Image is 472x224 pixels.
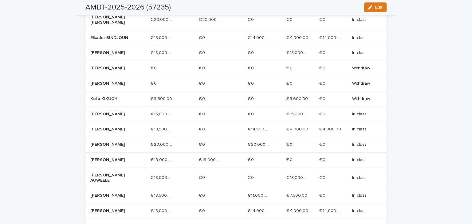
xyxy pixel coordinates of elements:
p: In class [352,175,377,180]
tr: [PERSON_NAME]€ 0€ 0 € 0€ 0 € 0€ 0 € 0€ 0 € 0€ 0 Withdraw [85,61,387,76]
p: € 14,000.00 [248,207,271,214]
p: € 15,000.00 [151,110,174,117]
p: In class [352,112,377,117]
p: € 18,000.00 [151,34,174,41]
p: € 0 [319,16,327,22]
p: [PERSON_NAME] [PERSON_NAME] [90,15,134,25]
p: € 18,500.00 [151,126,174,132]
p: € 3,600.00 [151,95,173,102]
p: € 0 [319,192,327,198]
p: [PERSON_NAME] [90,157,134,163]
p: € 15,000.00 [286,110,309,117]
p: € 0 [199,126,206,132]
p: € 18,000.00 [151,207,174,214]
p: € 0 [319,49,327,56]
p: € 0 [286,141,294,147]
p: € 0 [319,110,327,117]
p: € 4,000.00 [286,34,309,41]
p: € 0 [319,156,327,163]
p: € 0 [319,174,327,180]
tr: Kota KIKUCHI€ 3,600.00€ 3,600.00 € 0€ 0 € 0€ 0 € 3,600.00€ 3,600.00 € 0€ 0 Withdraw [85,91,387,106]
p: Kota KIKUCHI [90,96,134,102]
p: € 18,500.00 [151,192,174,198]
p: € 4,000.00 [286,126,309,132]
p: € 0 [199,141,206,147]
tr: [PERSON_NAME]€ 18,500.00€ 18,500.00 € 0€ 0 € 11,000.00€ 11,000.00 € 7,500.00€ 7,500.00 € 0€ 0 In ... [85,188,387,203]
p: € 0 [319,141,327,147]
p: In class [352,50,377,56]
p: In class [352,35,377,41]
p: [PERSON_NAME] AUWEELE [90,173,134,183]
p: € 14,000.00 [248,34,271,41]
p: € 0 [248,16,255,22]
tr: [PERSON_NAME] AUWEELE€ 18,000.00€ 18,000.00 € 0€ 0 € 0€ 0 € 18,000.00€ 18,000.00 € 0€ 0 In class [85,168,387,188]
tr: [PERSON_NAME]€ 19,000.00€ 19,000.00 € 19,000.00€ 19,000.00 € 0€ 0 € 0€ 0 € 0€ 0 In class [85,152,387,168]
p: € 0 [286,16,294,22]
tr: [PERSON_NAME]€ 18,000.00€ 18,000.00 € 0€ 0 € 0€ 0 € 18,000.00€ 18,000.00 € 0€ 0 In class [85,45,387,61]
p: € 0 [286,64,294,71]
p: € 18,000.00 [286,174,309,180]
p: € 0 [286,156,294,163]
p: [PERSON_NAME] [90,127,134,132]
p: In class [352,208,377,214]
p: € 0 [199,95,206,102]
tr: [PERSON_NAME]€ 20,000.00€ 20,000.00 € 0€ 0 € 20,000.00€ 20,000.00 € 0€ 0 € 0€ 0 In class [85,137,387,153]
p: € 0 [248,80,255,86]
p: € 18,000.00 [151,174,174,180]
p: € 19,000.00 [199,156,222,163]
p: € 14,000.00 [319,207,342,214]
p: € 19,000.00 [151,156,174,163]
p: € 14,500.00 [248,126,271,132]
p: € 0 [319,80,327,86]
p: € 0 [199,192,206,198]
p: [PERSON_NAME] [90,208,134,214]
p: [PERSON_NAME] [90,66,134,71]
p: [PERSON_NAME] [90,112,134,117]
p: [PERSON_NAME] [90,142,134,147]
p: € 0 [286,80,294,86]
p: € 0 [319,64,327,71]
p: In class [352,142,377,147]
tr: [PERSON_NAME]€ 15,000.00€ 15,000.00 € 0€ 0 € 0€ 0 € 15,000.00€ 15,000.00 € 0€ 0 In class [85,106,387,122]
p: € 3,600.00 [286,95,309,102]
p: € 0 [199,207,206,214]
p: In class [352,157,377,163]
p: [PERSON_NAME] [90,193,134,198]
p: In class [352,193,377,198]
p: [PERSON_NAME] [90,50,134,56]
p: € 0 [199,110,206,117]
p: € 11,000.00 [248,192,271,198]
p: € 7,500.00 [286,192,309,198]
button: Edit [364,2,387,12]
p: Withdraw [352,96,377,102]
p: € 0 [151,80,158,86]
p: € 18,000.00 [286,49,309,56]
p: € 20,000.00 [199,16,222,22]
p: € 18,000.00 [151,49,174,56]
p: Withdraw [352,66,377,71]
p: € 4,900.00 [319,126,342,132]
tr: [PERSON_NAME]€ 0€ 0 € 0€ 0 € 0€ 0 € 0€ 0 € 0€ 0 Withdraw [85,76,387,91]
span: Edit [375,5,383,10]
p: In class [352,17,377,22]
tr: [PERSON_NAME]€ 18,500.00€ 18,500.00 € 0€ 0 € 14,500.00€ 14,500.00 € 4,000.00€ 4,000.00 € 4,900.00... [85,122,387,137]
p: € 0 [248,64,255,71]
p: € 0 [151,64,158,71]
tr: [PERSON_NAME]€ 18,000.00€ 18,000.00 € 0€ 0 € 14,000.00€ 14,000.00 € 4,000.00€ 4,000.00 € 14,000.0... [85,203,387,219]
p: € 20,000.00 [151,16,174,22]
h2: AMBT-2025-2026 (57235) [85,3,171,12]
p: € 0 [199,64,206,71]
p: € 0 [199,80,206,86]
p: € 4,000.00 [286,207,309,214]
p: € 0 [199,34,206,41]
tr: [PERSON_NAME] [PERSON_NAME]€ 20,000.00€ 20,000.00 € 20,000.00€ 20,000.00 € 0€ 0 € 0€ 0 € 0€ 0 In ... [85,10,387,30]
p: Elkader SINDJOUN [90,35,134,41]
p: € 0 [248,49,255,56]
p: [PERSON_NAME] [90,81,134,86]
p: € 20,000.00 [151,141,174,147]
p: € 20,000.00 [248,141,271,147]
p: € 0 [199,49,206,56]
tr: Elkader SINDJOUN€ 18,000.00€ 18,000.00 € 0€ 0 € 14,000.00€ 14,000.00 € 4,000.00€ 4,000.00 € 14,00... [85,30,387,45]
p: € 0 [248,156,255,163]
p: € 0 [319,95,327,102]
